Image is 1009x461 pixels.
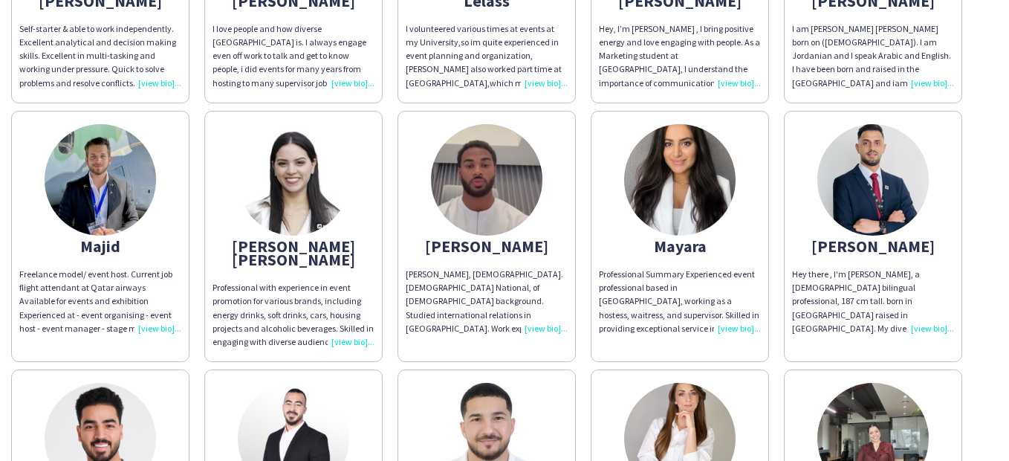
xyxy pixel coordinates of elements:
img: thumb-6703a49d3d1f6.jpeg [45,124,156,236]
div: Hey, I’m [PERSON_NAME] , I bring positive energy and love engaging with people. As a Marketing st... [599,22,761,90]
div: Majid [19,239,181,253]
div: Mayara [599,239,761,253]
div: [PERSON_NAME] [PERSON_NAME] [212,239,374,266]
img: thumb-68bd8da77a559.jpeg [431,124,542,236]
img: thumb-6743061d93c9a.jpeg [624,124,736,236]
div: Self-starter & able to work independently. Excellent analytical and decision making skills. Excel... [19,22,181,90]
div: [PERSON_NAME] [792,239,954,253]
img: thumb-66b0ada171ffb.jpeg [238,124,349,236]
div: Professional Summary Experienced event professional based in [GEOGRAPHIC_DATA], working as a host... [599,268,761,335]
div: I love people and how diverse [GEOGRAPHIC_DATA] is. I always engage even off work to talk and get... [212,22,374,90]
div: Professional with experience in event promotion for various brands, including energy drinks, soft... [212,281,374,349]
div: [PERSON_NAME] [406,239,568,253]
div: Hey there , I'm [PERSON_NAME], a [DEMOGRAPHIC_DATA] bilingual professional, 187 cm tall. born in ... [792,268,954,335]
img: thumb-c122b529-1d7f-4880-892c-2dba5da5d9fc.jpg [817,124,929,236]
div: I volunteered various times at events at my University,so im quite experienced in event planning ... [406,22,568,90]
div: [PERSON_NAME], [DEMOGRAPHIC_DATA]. [DEMOGRAPHIC_DATA] National, of [DEMOGRAPHIC_DATA] background.... [406,268,568,335]
div: Freelance model/ event host. Current job flight attendant at Qatar airways Available for events a... [19,268,181,335]
div: I am [PERSON_NAME] [PERSON_NAME] born on ([DEMOGRAPHIC_DATA]). I am Jordanian and I speak Arabic ... [792,22,954,90]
